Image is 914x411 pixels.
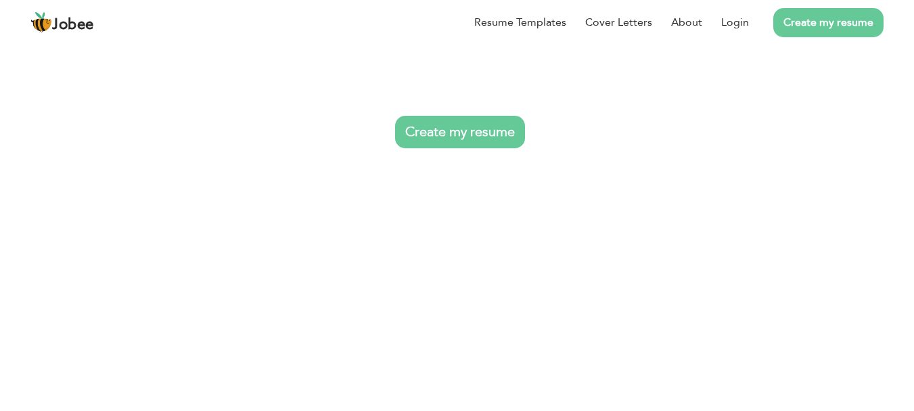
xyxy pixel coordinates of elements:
a: Resume Templates [474,14,566,30]
a: Cover Letters [585,14,652,30]
span: Jobee [52,18,94,33]
a: About [671,14,702,30]
a: Create my resume [773,8,884,37]
a: Login [721,14,749,30]
img: jobee.io [30,12,52,33]
a: Jobee [30,12,94,33]
a: Create my resume [395,116,525,148]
